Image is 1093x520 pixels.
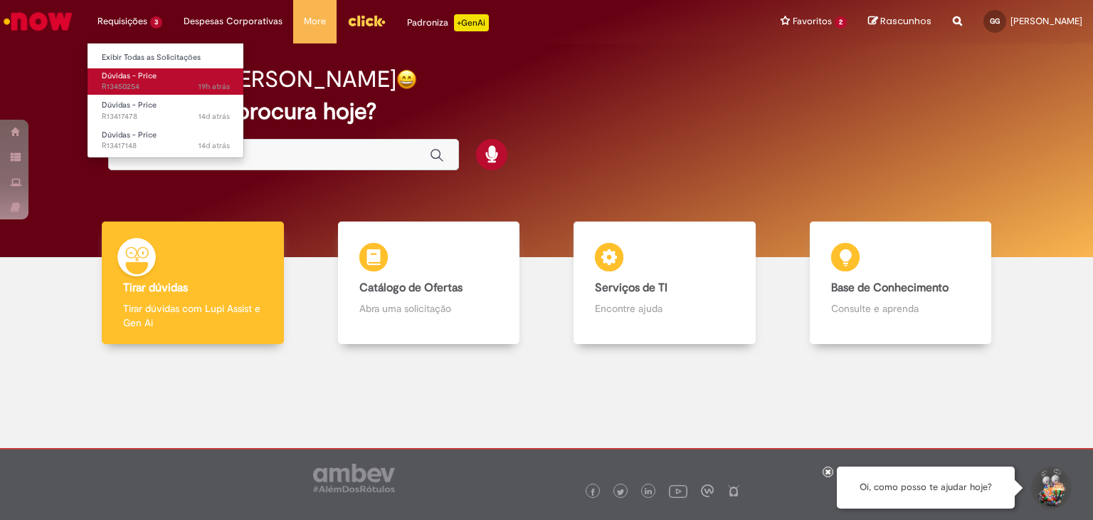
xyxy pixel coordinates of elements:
p: +GenAi [454,14,489,31]
span: Dúvidas - Price [102,71,157,81]
h2: O que você procura hoje? [108,99,986,124]
div: Padroniza [407,14,489,31]
span: Dúvidas - Price [102,130,157,140]
b: Serviços de TI [595,281,667,295]
img: logo_footer_naosei.png [727,484,740,497]
div: Oi, como posso te ajudar hoje? [837,467,1015,509]
span: GG [990,16,1000,26]
span: R13417148 [102,140,230,152]
span: 19h atrás [199,81,230,92]
span: Rascunhos [880,14,931,28]
b: Catálogo de Ofertas [359,281,463,295]
a: Aberto R13417148 : Dúvidas - Price [88,128,244,154]
span: 2 [835,16,847,28]
img: click_logo_yellow_360x200.png [347,10,386,31]
p: Abra uma solicitação [359,301,499,316]
img: logo_footer_ambev_rotulo_gray.png [313,464,395,492]
img: happy-face.png [396,69,417,90]
a: Serviços de TI Encontre ajuda [546,222,783,345]
a: Aberto R13417478 : Dúvidas - Price [88,98,244,124]
h2: Boa tarde, [PERSON_NAME] [108,67,396,92]
img: logo_footer_workplace.png [701,484,714,497]
img: logo_footer_youtube.png [669,482,687,500]
time: 14/08/2025 11:22:31 [199,140,230,151]
span: 3 [150,16,162,28]
b: Tirar dúvidas [123,281,188,295]
span: Dúvidas - Price [102,100,157,110]
span: Despesas Corporativas [184,14,283,28]
a: Rascunhos [868,15,931,28]
span: R13417478 [102,111,230,123]
p: Tirar dúvidas com Lupi Assist e Gen Ai [123,301,263,330]
a: Tirar dúvidas Tirar dúvidas com Lupi Assist e Gen Ai [75,222,311,345]
a: Aberto R13450254 : Dúvidas - Price [88,68,244,95]
ul: Requisições [87,43,244,158]
img: logo_footer_linkedin.png [645,488,652,496]
button: Iniciar Conversa de Suporte [1029,467,1072,509]
span: Requisições [97,14,147,28]
a: Catálogo de Ofertas Abra uma solicitação [311,222,547,345]
time: 14/08/2025 12:35:16 [199,111,230,122]
img: logo_footer_twitter.png [617,489,624,496]
span: 14d atrás [199,111,230,122]
p: Encontre ajuda [595,301,734,316]
span: [PERSON_NAME] [1010,15,1082,27]
img: ServiceNow [1,7,75,36]
img: logo_footer_facebook.png [589,489,596,496]
b: Base de Conhecimento [831,281,949,295]
p: Consulte e aprenda [831,301,971,316]
span: R13450254 [102,81,230,93]
span: 14d atrás [199,140,230,151]
span: Favoritos [793,14,832,28]
a: Exibir Todas as Solicitações [88,50,244,66]
a: Base de Conhecimento Consulte e aprenda [783,222,1019,345]
time: 26/08/2025 18:58:05 [199,81,230,92]
span: More [304,14,326,28]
